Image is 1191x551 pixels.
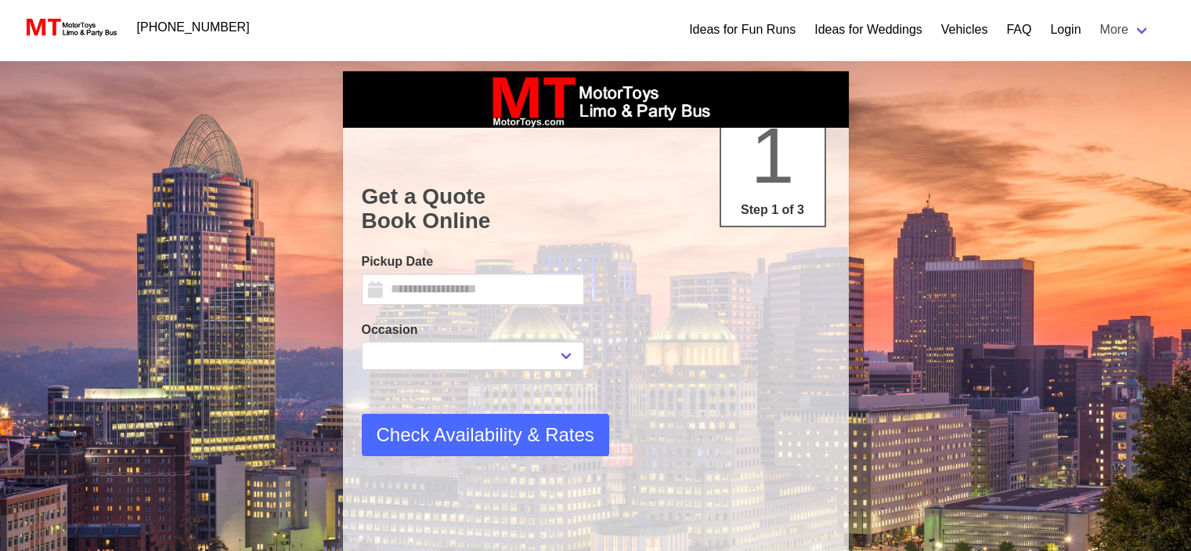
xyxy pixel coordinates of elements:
[362,321,584,339] label: Occasion
[478,71,713,128] img: box_logo_brand.jpeg
[1006,20,1031,39] a: FAQ
[689,20,796,39] a: Ideas for Fun Runs
[751,111,795,199] span: 1
[377,421,594,449] span: Check Availability & Rates
[1091,14,1160,45] a: More
[362,184,830,234] h1: Get a Quote Book Online
[941,20,988,39] a: Vehicles
[362,252,584,271] label: Pickup Date
[814,20,922,39] a: Ideas for Weddings
[362,414,609,456] button: Check Availability & Rates
[727,201,818,219] p: Step 1 of 3
[128,12,259,43] a: [PHONE_NUMBER]
[1050,20,1081,39] a: Login
[22,16,118,38] img: MotorToys Logo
